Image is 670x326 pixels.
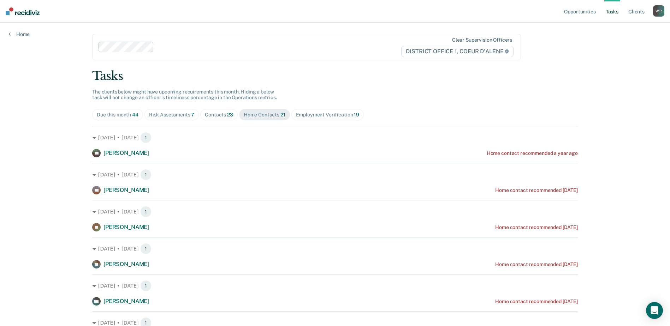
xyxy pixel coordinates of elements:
[495,187,578,193] div: Home contact recommended [DATE]
[653,5,664,17] button: WR
[149,112,195,118] div: Risk Assessments
[140,169,152,180] span: 1
[452,37,512,43] div: Clear supervision officers
[140,280,152,291] span: 1
[495,224,578,230] div: Home contact recommended [DATE]
[132,112,138,117] span: 44
[92,132,578,143] div: [DATE] • [DATE] 1
[140,132,152,143] span: 1
[92,69,578,83] div: Tasks
[244,112,285,118] div: Home Contacts
[354,112,359,117] span: 19
[92,206,578,217] div: [DATE] • [DATE] 1
[103,187,149,193] span: [PERSON_NAME]
[653,5,664,17] div: W R
[280,112,285,117] span: 21
[495,298,578,304] div: Home contact recommended [DATE]
[191,112,194,117] span: 7
[296,112,359,118] div: Employment Verification
[92,280,578,291] div: [DATE] • [DATE] 1
[401,46,514,57] span: DISTRICT OFFICE 1, COEUR D'ALENE
[92,89,277,101] span: The clients below might have upcoming requirements this month. Hiding a below task will not chang...
[97,112,138,118] div: Due this month
[92,243,578,254] div: [DATE] • [DATE] 1
[495,261,578,267] div: Home contact recommended [DATE]
[140,243,152,254] span: 1
[487,150,578,156] div: Home contact recommended a year ago
[646,302,663,319] div: Open Intercom Messenger
[103,261,149,267] span: [PERSON_NAME]
[205,112,233,118] div: Contacts
[103,224,149,230] span: [PERSON_NAME]
[227,112,233,117] span: 23
[103,298,149,304] span: [PERSON_NAME]
[103,150,149,156] span: [PERSON_NAME]
[140,206,152,217] span: 1
[92,169,578,180] div: [DATE] • [DATE] 1
[6,7,40,15] img: Recidiviz
[8,31,30,37] a: Home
